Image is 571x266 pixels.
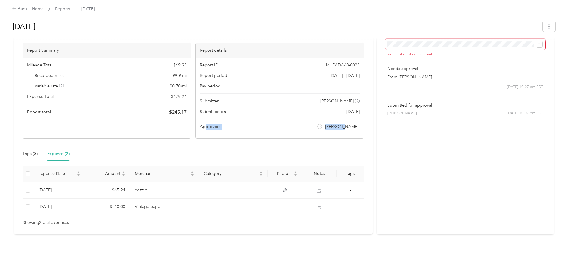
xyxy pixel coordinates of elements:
span: Submitter [200,98,219,104]
span: Variable rate [35,83,64,89]
span: $ 175.24 [171,93,187,100]
span: caret-up [191,170,194,174]
p: From [PERSON_NAME] [387,74,543,80]
span: [DATE] [346,109,360,115]
span: [DATE] [81,6,95,12]
td: - [337,199,364,215]
th: Amount [85,166,130,182]
td: $110.00 [85,199,130,215]
span: Expense Total [27,93,54,100]
th: Category [199,166,268,182]
a: Home [32,6,44,11]
span: 99.9 mi [172,72,187,79]
span: Category [204,171,258,176]
span: Mileage Total [27,62,52,68]
span: Approvers [200,124,220,130]
td: 3-6-2025 [34,199,85,215]
span: Report total [27,109,51,115]
th: Expense Date [34,166,85,182]
div: Comment must not be blank [385,52,545,57]
span: caret-up [294,170,297,174]
span: Submitted on [200,109,226,115]
span: Pay period [200,83,221,89]
iframe: Everlance-gr Chat Button Frame [537,232,571,266]
td: Vintage expo [130,199,199,215]
span: caret-down [294,173,297,177]
td: costco [130,182,199,199]
span: caret-down [77,173,80,177]
td: - [337,182,364,199]
span: $ 245.17 [169,109,187,116]
span: [PERSON_NAME] [320,98,354,104]
span: [PERSON_NAME] [387,111,417,116]
span: - [350,188,351,193]
span: [DATE] 10:07 pm PDT [507,84,543,90]
span: caret-down [122,173,125,177]
td: $65.24 [85,182,130,199]
p: Submitted for approval [387,102,543,109]
span: caret-up [122,170,125,174]
p: Needs approval [387,66,543,72]
span: Expense Date [39,171,76,176]
span: caret-up [77,170,80,174]
span: Recorded miles [35,72,64,79]
h1: Mar 2025 [13,19,538,34]
span: $ 69.93 [173,62,187,68]
div: Expense (2) [47,151,70,157]
div: Report Summary [23,43,191,58]
th: Photo [268,166,302,182]
span: [DATE] 10:07 pm PDT [507,111,543,116]
span: Amount [90,171,120,176]
th: Merchant [130,166,199,182]
span: Report period [200,72,227,79]
span: Photo [272,171,292,176]
span: Showing 2 total expenses [23,219,69,226]
td: 3-12-2025 [34,182,85,199]
div: Trips (3) [23,151,38,157]
span: caret-down [191,173,194,177]
span: [PERSON_NAME] [325,124,358,130]
span: Report ID [200,62,219,68]
span: - [350,204,351,209]
th: Notes [302,166,337,182]
a: Reports [55,6,70,11]
div: Tags [341,171,359,176]
div: Report details [196,43,364,58]
span: Merchant [135,171,189,176]
div: Back [12,5,28,13]
th: Tags [337,166,364,182]
span: $ 0.70 / mi [170,83,187,89]
span: 141EADA48-0023 [325,62,360,68]
span: caret-down [259,173,263,177]
span: caret-up [259,170,263,174]
span: [DATE] - [DATE] [330,72,360,79]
